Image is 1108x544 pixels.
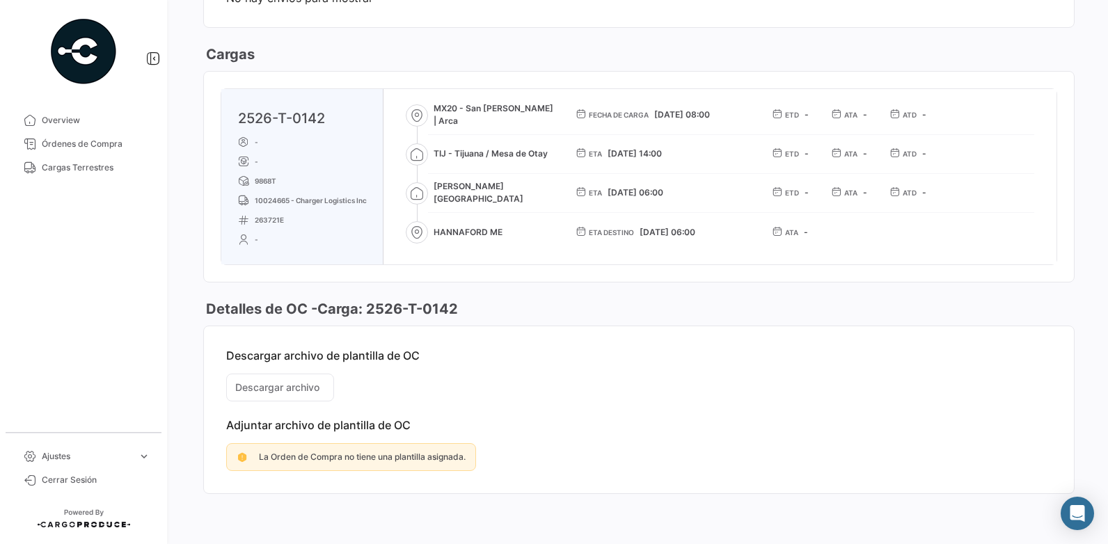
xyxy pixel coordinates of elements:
span: Fecha de carga [589,109,649,120]
a: Órdenes de Compra [11,132,156,156]
span: ETA [589,187,602,198]
span: - [255,234,258,245]
span: Cerrar Sesión [42,474,150,486]
span: - [863,187,867,198]
span: ETD [785,109,799,120]
h3: Cargas [203,45,255,64]
a: Cargas Terrestres [11,156,156,179]
span: expand_more [138,450,150,463]
span: Ajustes [42,450,132,463]
span: - [255,156,258,167]
span: [DATE] 08:00 [654,109,710,120]
span: ATD [903,109,917,120]
div: Abrir Intercom Messenger [1061,497,1094,530]
span: 10024665 - Charger Logistics Inc [255,195,367,206]
a: 2526-T-0142 [238,110,325,127]
span: [DATE] 14:00 [608,148,662,159]
p: Descargar archivo de plantilla de OC [226,349,1052,362]
span: - [922,187,926,198]
span: Overview [42,114,150,127]
span: 263721E [255,214,284,225]
p: Adjuntar archivo de plantilla de OC [226,418,1052,432]
span: La Orden de Compra no tiene una plantilla asignada. [259,451,466,462]
img: powered-by.png [49,17,118,86]
span: Órdenes de Compra [42,138,150,150]
span: ATA [844,148,857,159]
a: Overview [11,109,156,132]
h3: Detalles de OC - Carga: 2526-T-0142 [203,299,458,319]
span: TIJ - Tijuana / Mesa de Otay [434,147,553,160]
span: [DATE] 06:00 [640,227,695,237]
p: - [238,136,377,147]
span: ETA Destino [589,227,634,238]
span: [PERSON_NAME] [GEOGRAPHIC_DATA] [434,180,553,205]
span: - [804,227,808,237]
span: ETD [785,187,799,198]
span: ATA [785,227,798,238]
span: ATD [903,187,917,198]
span: - [922,148,926,159]
span: Cargas Terrestres [42,161,150,174]
span: - [805,109,809,120]
span: - [863,148,867,159]
span: [DATE] 06:00 [608,187,663,198]
span: 9868T [255,175,276,186]
span: - [805,148,809,159]
span: - [863,109,867,120]
span: ATA [844,187,857,198]
span: ETD [785,148,799,159]
span: - [805,187,809,198]
span: MX20 - San [PERSON_NAME] | Arca [434,102,553,127]
span: ATD [903,148,917,159]
span: HANNAFORD ME [434,226,553,239]
span: ETA [589,148,602,159]
span: - [922,109,926,120]
span: ATA [844,109,857,120]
